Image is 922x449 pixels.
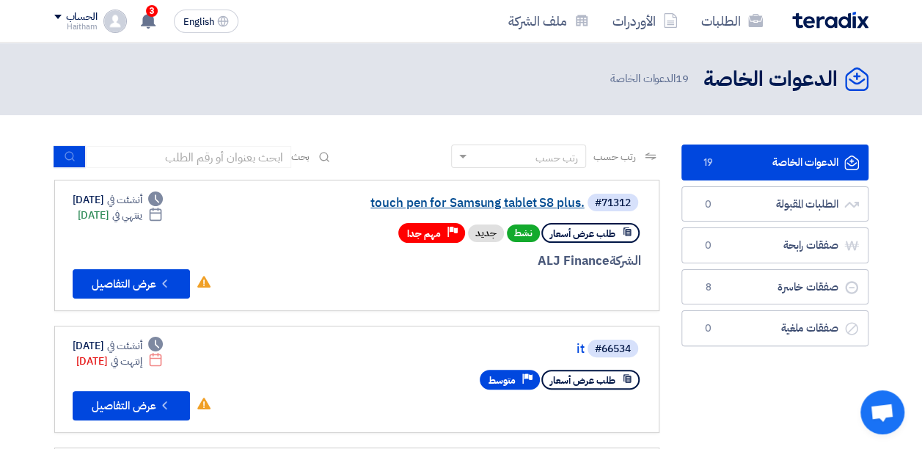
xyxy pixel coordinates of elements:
[681,145,868,180] a: الدعوات الخاصة19
[610,70,691,87] span: الدعوات الخاصة
[860,390,904,434] div: Open chat
[54,23,98,31] div: Haitham
[550,373,615,387] span: طلب عرض أسعار
[595,344,631,354] div: #66534
[681,227,868,263] a: صفقات رابحة0
[112,208,142,223] span: ينتهي في
[610,252,641,270] span: الشركة
[681,186,868,222] a: الطلبات المقبولة0
[689,4,775,38] a: الطلبات
[103,10,127,33] img: profile_test.png
[407,227,441,241] span: مهم جدا
[595,198,631,208] div: #71312
[291,197,585,210] a: touch pen for Samsung tablet S8 plus.
[700,238,717,253] span: 0
[593,149,635,164] span: رتب حسب
[497,4,601,38] a: ملف الشركة
[73,338,164,354] div: [DATE]
[183,17,214,27] span: English
[703,65,838,94] h2: الدعوات الخاصة
[78,208,164,223] div: [DATE]
[601,4,689,38] a: الأوردرات
[792,12,868,29] img: Teradix logo
[700,321,717,336] span: 0
[681,269,868,305] a: صفقات خاسرة8
[146,5,158,17] span: 3
[681,310,868,346] a: صفقات ملغية0
[73,192,164,208] div: [DATE]
[700,280,717,295] span: 8
[107,192,142,208] span: أنشئت في
[107,338,142,354] span: أنشئت في
[76,354,164,369] div: [DATE]
[676,70,689,87] span: 19
[73,269,190,299] button: عرض التفاصيل
[73,391,190,420] button: عرض التفاصيل
[550,227,615,241] span: طلب عرض أسعار
[66,11,98,23] div: الحساب
[700,197,717,212] span: 0
[700,156,717,170] span: 19
[291,149,310,164] span: بحث
[489,373,516,387] span: متوسط
[507,224,540,242] span: نشط
[288,252,641,271] div: ALJ Finance
[535,150,578,166] div: رتب حسب
[468,224,504,242] div: جديد
[291,343,585,356] a: it
[174,10,238,33] button: English
[111,354,142,369] span: إنتهت في
[86,146,291,168] input: ابحث بعنوان أو رقم الطلب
